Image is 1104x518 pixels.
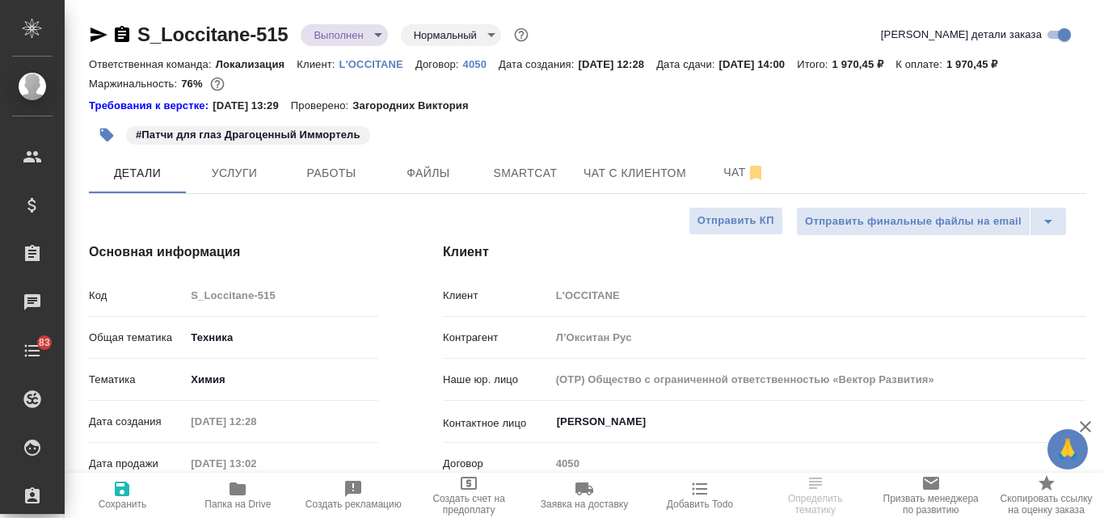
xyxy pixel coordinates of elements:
button: Скопировать ссылку [112,25,132,44]
p: 4050 [463,58,499,70]
input: Пустое поле [550,326,1086,349]
span: 🙏 [1054,432,1081,466]
p: Локализация [216,58,297,70]
a: Требования к верстке: [89,98,213,114]
span: Скопировать ссылку на оценку заказа [998,493,1094,516]
span: Услуги [196,163,273,183]
input: Пустое поле [185,284,378,307]
input: Пустое поле [185,410,327,433]
p: #Патчи для глаз Драгоценный Иммортель [136,127,360,143]
p: Общая тематика [89,330,185,346]
div: Выполнен [301,24,387,46]
button: Нормальный [409,28,482,42]
a: 83 [4,331,61,371]
span: Папка на Drive [204,499,271,510]
p: [DATE] 13:29 [213,98,291,114]
div: Нажми, чтобы открыть папку с инструкцией [89,98,213,114]
p: Дата сдачи: [656,58,718,70]
p: 1 970,45 ₽ [946,58,1010,70]
p: 76% [181,78,206,90]
button: Отправить финальные файлы на email [796,207,1030,236]
button: 🙏 [1047,429,1088,470]
div: Выполнен [401,24,501,46]
p: [DATE] 14:00 [719,58,798,70]
button: Скопировать ссылку на оценку заказа [988,473,1104,518]
p: Наше юр. лицо [443,372,550,388]
p: Контактное лицо [443,415,550,432]
h4: Основная информация [89,242,378,262]
a: S_Loccitane-515 [137,23,288,45]
a: 4050 [463,57,499,70]
p: Проверено: [291,98,353,114]
button: Выполнен [309,28,368,42]
p: Дата создания: [499,58,578,70]
button: Папка на Drive [180,473,296,518]
p: Клиент: [297,58,339,70]
span: Чат [706,162,783,183]
button: Отправить КП [689,207,783,235]
input: Пустое поле [550,284,1086,307]
span: Заявка на доставку [541,499,628,510]
span: Призвать менеджера по развитию [883,493,979,516]
span: Чат с клиентом [584,163,686,183]
button: Сохранить [65,473,180,518]
p: Тематика [89,372,185,388]
span: [PERSON_NAME] детали заказа [881,27,1042,43]
p: Итого: [797,58,832,70]
button: Добавить тэг [89,117,124,153]
svg: Отписаться [746,163,765,183]
button: Создать рекламацию [296,473,411,518]
button: Определить тематику [757,473,873,518]
span: Отправить финальные файлы на email [805,213,1022,231]
span: Создать рекламацию [305,499,402,510]
span: Работы [293,163,370,183]
span: Патчи для глаз Драгоценный Иммортель [124,127,372,141]
p: Ответственная команда: [89,58,216,70]
button: Призвать менеджера по развитию [873,473,988,518]
a: L'OCCITANE [339,57,415,70]
span: Отправить КП [697,212,774,230]
button: Добавить Todo [642,473,757,518]
span: Файлы [390,163,467,183]
button: 396.60 RUB; [207,74,228,95]
button: Заявка на доставку [527,473,643,518]
p: Дата создания [89,414,185,430]
p: Клиент [443,288,550,304]
button: Скопировать ссылку для ЯМессенджера [89,25,108,44]
div: split button [796,207,1067,236]
input: Пустое поле [550,452,1086,475]
span: Создать счет на предоплату [421,493,517,516]
span: Детали [99,163,176,183]
p: Договор [443,456,550,472]
button: Доп статусы указывают на важность/срочность заказа [511,24,532,45]
input: Пустое поле [550,368,1086,391]
p: L'OCCITANE [339,58,415,70]
span: Определить тематику [767,493,863,516]
p: Загородних Виктория [352,98,480,114]
p: Дата продажи [89,456,185,472]
span: Добавить Todo [667,499,733,510]
span: 83 [29,335,60,351]
h4: Клиент [443,242,1086,262]
input: Пустое поле [185,452,327,475]
p: [DATE] 12:28 [579,58,657,70]
button: Создать счет на предоплату [411,473,527,518]
div: Техника [185,324,378,352]
p: Договор: [415,58,463,70]
span: Smartcat [487,163,564,183]
p: Контрагент [443,330,550,346]
p: К оплате: [895,58,946,70]
p: 1 970,45 ₽ [832,58,896,70]
p: Маржинальность: [89,78,181,90]
div: Химия [185,366,378,394]
span: Сохранить [99,499,147,510]
p: Код [89,288,185,304]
